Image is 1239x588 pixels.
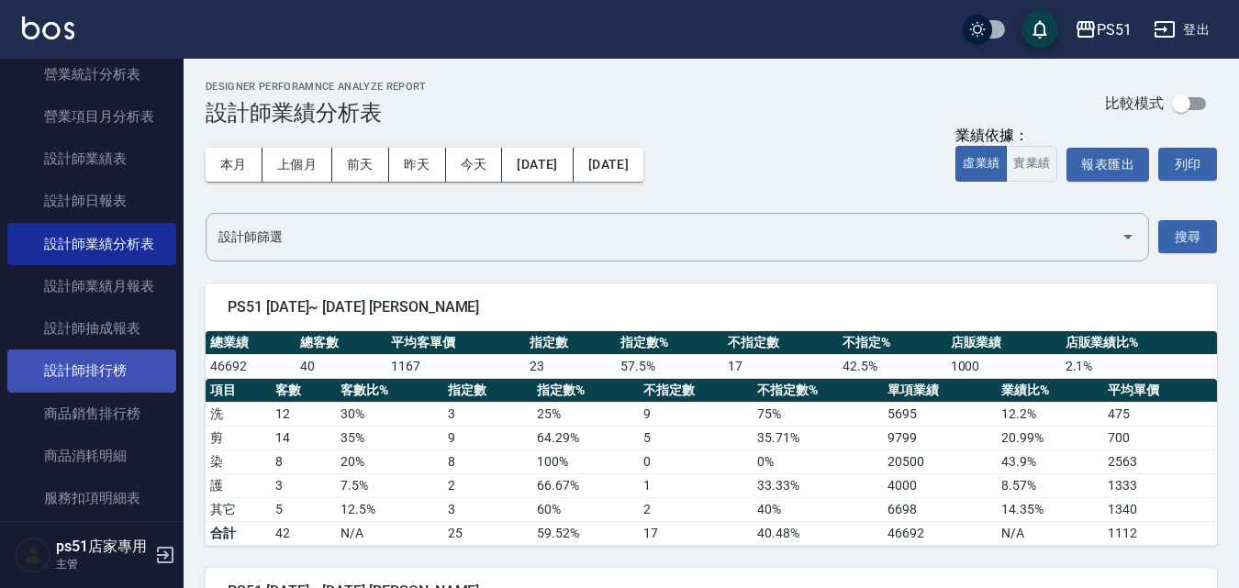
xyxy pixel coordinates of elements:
th: 指定數% [616,331,723,355]
th: 店販業績比% [1061,331,1217,355]
th: 不指定數 [639,379,753,403]
a: 單一服務項目查詢 [7,519,176,561]
div: PS51 [1097,18,1132,41]
td: 57.5 % [616,354,723,378]
th: 單項業績 [883,379,997,403]
a: 營業統計分析表 [7,53,176,95]
td: 1 [639,473,753,497]
a: 設計師日報表 [7,180,176,222]
td: 護 [206,473,271,497]
table: a dense table [206,331,1217,379]
td: 46692 [206,354,296,378]
td: 8 [443,449,532,473]
td: 14.35 % [997,497,1103,521]
input: 選擇設計師 [214,221,1113,253]
th: 總業績 [206,331,296,355]
th: 客數 [271,379,336,403]
a: 商品銷售排行榜 [7,393,176,435]
td: 剪 [206,426,271,449]
a: 設計師業績表 [7,138,176,180]
h5: ps51店家專用 [56,538,150,556]
td: 1333 [1103,473,1217,497]
td: 60 % [532,497,639,521]
a: 商品消耗明細 [7,435,176,477]
button: [DATE] [502,148,573,182]
h2: Designer Perforamnce Analyze Report [206,81,427,93]
button: 實業績 [1006,146,1057,182]
td: 9 [443,426,532,449]
td: 25 % [532,402,639,426]
a: 設計師業績月報表 [7,265,176,307]
td: 1340 [1103,497,1217,521]
td: 42 [271,521,336,545]
td: 700 [1103,426,1217,449]
td: 35.71 % [753,426,883,449]
td: 5 [639,426,753,449]
td: 9 [639,402,753,426]
button: [DATE] [574,148,643,182]
td: 9799 [883,426,997,449]
td: 2 [639,497,753,521]
td: 40.48% [753,521,883,545]
td: 33.33 % [753,473,883,497]
img: Logo [22,17,74,39]
td: 0 [639,449,753,473]
th: 平均客單價 [386,331,525,355]
td: 2563 [1103,449,1217,473]
img: Person [15,537,51,573]
p: 比較模式 [1105,94,1164,113]
th: 平均單價 [1103,379,1217,403]
th: 客數比% [336,379,442,403]
td: 40 % [753,497,883,521]
td: 12.5 % [336,497,442,521]
h3: 設計師業績分析表 [206,100,427,126]
td: 475 [1103,402,1217,426]
th: 不指定數 [723,331,838,355]
td: 12 [271,402,336,426]
td: 洗 [206,402,271,426]
td: 42.5 % [838,354,945,378]
div: 業績依據： [955,127,1057,146]
button: 昨天 [389,148,446,182]
th: 指定數 [525,331,615,355]
button: 上個月 [262,148,332,182]
table: a dense table [206,379,1217,546]
th: 總客數 [296,331,385,355]
td: 100 % [532,449,639,473]
td: 43.9 % [997,449,1103,473]
button: 今天 [446,148,503,182]
td: 8 [271,449,336,473]
td: 2.1 % [1061,354,1217,378]
td: 17 [639,521,753,545]
td: 14 [271,426,336,449]
button: 前天 [332,148,389,182]
td: 20500 [883,449,997,473]
td: 1167 [386,354,525,378]
td: 23 [525,354,615,378]
button: Open [1113,222,1143,251]
td: 1112 [1103,521,1217,545]
td: 4000 [883,473,997,497]
td: 8.57 % [997,473,1103,497]
a: 設計師抽成報表 [7,307,176,349]
a: 服務扣項明細表 [7,477,176,519]
td: 35 % [336,426,442,449]
td: 64.29 % [532,426,639,449]
button: PS51 [1067,11,1139,49]
td: 46692 [883,521,997,545]
td: 合計 [206,521,271,545]
th: 不指定數% [753,379,883,403]
td: 染 [206,449,271,473]
td: 2 [443,473,532,497]
td: N/A [336,521,442,545]
td: 66.67 % [532,473,639,497]
td: 0 % [753,449,883,473]
td: 5 [271,497,336,521]
td: 40 [296,354,385,378]
th: 店販業績 [946,331,1061,355]
td: 7.5 % [336,473,442,497]
button: 登出 [1146,13,1217,47]
td: 3 [271,473,336,497]
button: 列印 [1158,148,1217,181]
td: 75 % [753,402,883,426]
